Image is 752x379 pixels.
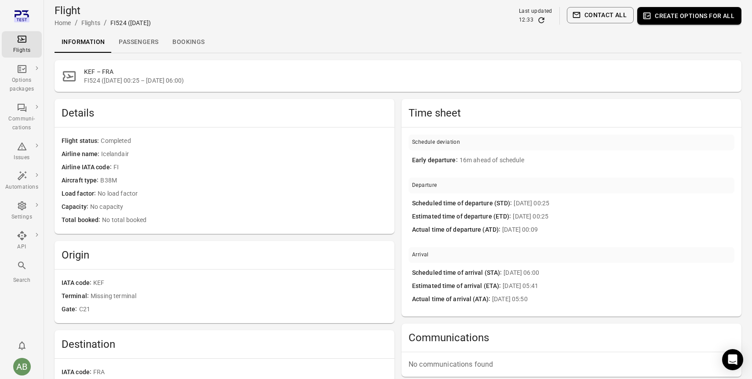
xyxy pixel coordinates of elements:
span: Early departure [412,156,460,165]
a: Options packages [2,61,42,96]
button: Contact all [567,7,634,23]
span: FI [113,163,387,172]
div: 12:33 [519,16,533,25]
span: C21 [79,305,387,314]
span: Completed [101,136,387,146]
span: Aircraft type [62,176,100,186]
span: [DATE] 00:09 [502,225,731,235]
div: Settings [5,213,38,222]
button: Refresh data [537,16,546,25]
div: Communi-cations [5,115,38,132]
span: IATA code [62,278,93,288]
span: [DATE] 06:00 [504,268,731,278]
span: [DATE] 05:41 [503,281,731,291]
span: Airline IATA code [62,163,113,172]
span: No total booked [102,215,387,225]
span: Estimated time of arrival (ETA) [412,281,503,291]
h2: Origin [62,248,387,262]
span: 16m ahead of schedule [460,156,731,165]
div: Schedule deviation [412,138,460,147]
li: / [75,18,78,28]
span: FI524 ([DATE] 00:25 – [DATE] 06:00) [84,76,734,85]
div: Last updated [519,7,552,16]
span: Icelandair [101,149,387,159]
span: B38M [100,176,387,186]
a: Flights [81,19,100,26]
a: Flights [2,31,42,58]
span: IATA code [62,368,93,377]
span: Scheduled time of arrival (STA) [412,268,504,278]
div: Departure [412,181,437,190]
span: [DATE] 00:25 [513,212,731,222]
a: Information [55,32,112,53]
span: No capacity [90,202,387,212]
span: [DATE] 05:50 [492,295,731,304]
div: API [5,243,38,251]
a: Home [55,19,71,26]
div: Automations [5,183,38,192]
a: Issues [2,138,42,165]
button: Search [2,258,42,287]
span: Flight status [62,136,101,146]
p: No communications found [409,359,734,370]
span: Scheduled time of departure (STD) [412,199,514,208]
button: Aslaug Bjarnadottir [10,354,34,379]
div: Search [5,276,38,285]
div: Options packages [5,76,38,94]
div: Local navigation [55,32,741,53]
button: Notifications [13,337,31,354]
div: Arrival [412,251,429,259]
span: Estimated time of departure (ETD) [412,212,513,222]
span: FRA [93,368,387,377]
div: Open Intercom Messenger [722,349,743,370]
div: Flights [5,46,38,55]
h2: Details [62,106,387,120]
a: Bookings [165,32,212,53]
div: Issues [5,153,38,162]
span: Capacity [62,202,90,212]
span: Actual time of departure (ATD) [412,225,502,235]
span: Airline name [62,149,101,159]
span: No load factor [98,189,387,199]
h1: Flight [55,4,151,18]
nav: Breadcrumbs [55,18,151,28]
a: Automations [2,168,42,194]
h2: Communications [409,331,734,345]
span: Actual time of arrival (ATA) [412,295,492,304]
h2: Destination [62,337,387,351]
button: Create options for all [637,7,741,25]
a: Settings [2,198,42,224]
li: / [104,18,107,28]
span: Load factor [62,189,98,199]
div: AB [13,358,31,375]
div: FI524 ([DATE]) [110,18,151,27]
span: KEF [93,278,387,288]
a: Communi-cations [2,100,42,135]
a: Passengers [112,32,165,53]
span: [DATE] 00:25 [514,199,731,208]
span: Terminal [62,292,91,301]
span: Missing terminal [91,292,387,301]
span: Total booked [62,215,102,225]
a: API [2,228,42,254]
h2: Time sheet [409,106,734,120]
h2: KEF – FRA [84,67,734,76]
span: Gate [62,305,79,314]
